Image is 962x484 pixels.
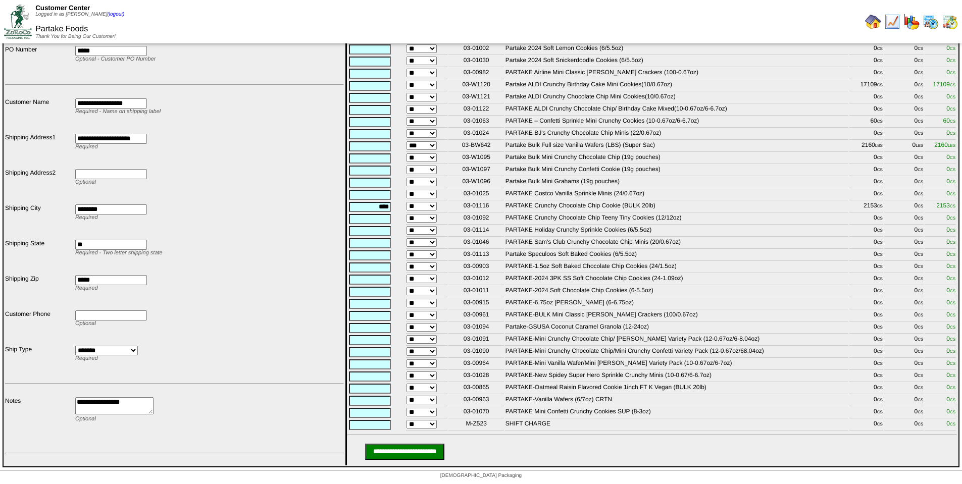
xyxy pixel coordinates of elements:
[877,204,883,208] span: CS
[849,213,883,225] td: 0
[884,310,924,321] td: 0
[918,95,923,99] span: CS
[950,422,955,426] span: CS
[950,95,955,99] span: CS
[950,373,955,378] span: CS
[448,153,503,164] td: 03-W1095
[75,320,96,327] span: Optional
[849,359,883,370] td: 0
[875,143,883,148] span: LBS
[877,46,883,51] span: CS
[918,325,923,330] span: CS
[877,252,883,257] span: CS
[884,335,924,346] td: 0
[946,311,955,318] span: 0
[505,407,848,418] td: PARTAKE Mini Confetti Crunchy Cookies SUP (8‐3oz)
[505,419,848,431] td: SHIFT CHARGE
[884,92,924,103] td: 0
[950,386,955,390] span: CS
[877,410,883,414] span: CS
[946,44,955,51] span: 0
[505,165,848,176] td: Partake Bulk Mini Crunchy Confetti Cookie (19g pouches)
[849,274,883,285] td: 0
[884,347,924,358] td: 0
[918,398,923,402] span: CS
[849,335,883,346] td: 0
[884,153,924,164] td: 0
[448,250,503,261] td: 03-01113
[448,141,503,152] td: 03-BW642
[950,240,955,245] span: CS
[505,189,848,200] td: PARTAKE Costco Vanilla Sprinkle Minis (24/0.67oz)
[448,92,503,103] td: 03-W1121
[448,226,503,237] td: 03-01114
[903,14,920,30] img: graph.gif
[950,337,955,342] span: CS
[448,322,503,334] td: 03-01094
[946,105,955,112] span: 0
[440,473,522,478] span: [DEMOGRAPHIC_DATA] Packaging
[865,14,881,30] img: home.gif
[950,264,955,269] span: CS
[918,422,923,426] span: CS
[934,141,955,148] span: 2160
[448,359,503,370] td: 03-00964
[505,359,848,370] td: PARTAKE-Mini Vanilla Wafer/Mini [PERSON_NAME] Variety Pack (10-0.67oz/6-7oz)
[849,286,883,297] td: 0
[950,180,955,184] span: CS
[946,190,955,197] span: 0
[448,44,503,55] td: 03-01002
[448,56,503,67] td: 03-01030
[918,155,923,160] span: CS
[884,419,924,431] td: 0
[950,192,955,196] span: CS
[877,228,883,233] span: CS
[448,419,503,431] td: M-Z523
[849,250,883,261] td: 0
[448,104,503,116] td: 03-01122
[918,386,923,390] span: CS
[946,262,955,270] span: 0
[849,407,883,418] td: 0
[849,322,883,334] td: 0
[884,250,924,261] td: 0
[950,216,955,221] span: CS
[5,98,74,132] td: Customer Name
[448,335,503,346] td: 03-01091
[448,262,503,273] td: 03-00903
[918,59,923,63] span: CS
[505,44,848,55] td: Partake 2024 Soft Lemon Cookies (6/5.5oz)
[849,226,883,237] td: 0
[448,347,503,358] td: 03-01090
[884,262,924,273] td: 0
[849,68,883,79] td: 0
[950,398,955,402] span: CS
[877,264,883,269] span: CS
[75,214,98,221] span: Required
[505,201,848,212] td: PARTAKE Crunchy Chocolate Chip Cookie (BULK 20lb)
[505,383,848,394] td: PARTAKE-Oatmeal Raisin Flavored Cookie 1inch FT K Vegan (BULK 20lb)
[448,189,503,200] td: 03-01025
[4,5,32,38] img: ZoRoCo_Logo(Green%26Foil)%20jpg.webp
[849,80,883,91] td: 17109
[918,119,923,124] span: CS
[918,180,923,184] span: CS
[877,301,883,305] span: CS
[505,310,848,321] td: PARTAKE-BULK Mini Classic [PERSON_NAME] Crackers (100/0.67oz)
[448,298,503,309] td: 03-00915
[933,81,956,88] span: 17109
[849,165,883,176] td: 0
[918,373,923,378] span: CS
[884,117,924,128] td: 0
[884,407,924,418] td: 0
[877,192,883,196] span: CS
[877,119,883,124] span: CS
[946,153,955,160] span: 0
[5,345,74,379] td: Ship Type
[950,325,955,330] span: CS
[946,226,955,233] span: 0
[884,14,900,30] img: line_graph.gif
[505,68,848,79] td: PARTAKE Airline Mini Classic [PERSON_NAME] Crackers (100-0.67oz)
[877,337,883,342] span: CS
[950,155,955,160] span: CS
